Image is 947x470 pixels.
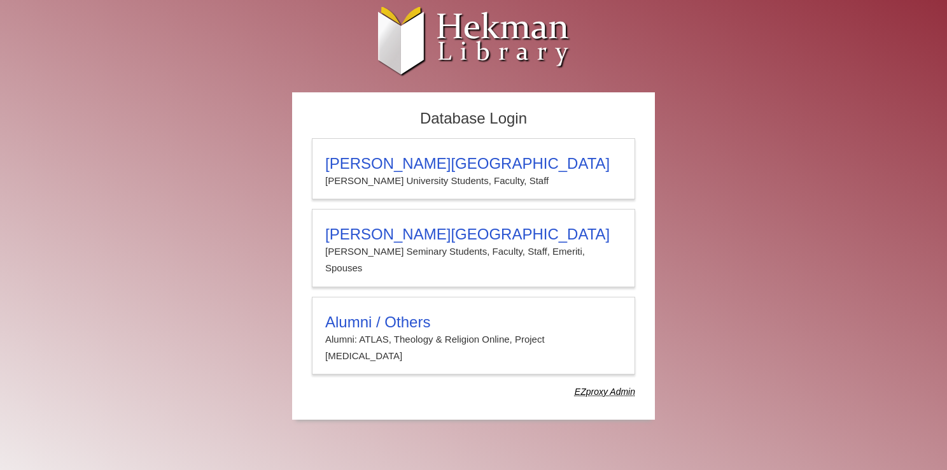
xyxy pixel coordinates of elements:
dfn: Use Alumni login [575,387,635,397]
h3: [PERSON_NAME][GEOGRAPHIC_DATA] [325,155,622,173]
a: [PERSON_NAME][GEOGRAPHIC_DATA][PERSON_NAME] University Students, Faculty, Staff [312,138,635,199]
h3: Alumni / Others [325,313,622,331]
summary: Alumni / OthersAlumni: ATLAS, Theology & Religion Online, Project [MEDICAL_DATA] [325,313,622,365]
p: Alumni: ATLAS, Theology & Religion Online, Project [MEDICAL_DATA] [325,331,622,365]
h3: [PERSON_NAME][GEOGRAPHIC_DATA] [325,225,622,243]
p: [PERSON_NAME] University Students, Faculty, Staff [325,173,622,189]
a: [PERSON_NAME][GEOGRAPHIC_DATA][PERSON_NAME] Seminary Students, Faculty, Staff, Emeriti, Spouses [312,209,635,287]
p: [PERSON_NAME] Seminary Students, Faculty, Staff, Emeriti, Spouses [325,243,622,277]
h2: Database Login [305,106,642,132]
